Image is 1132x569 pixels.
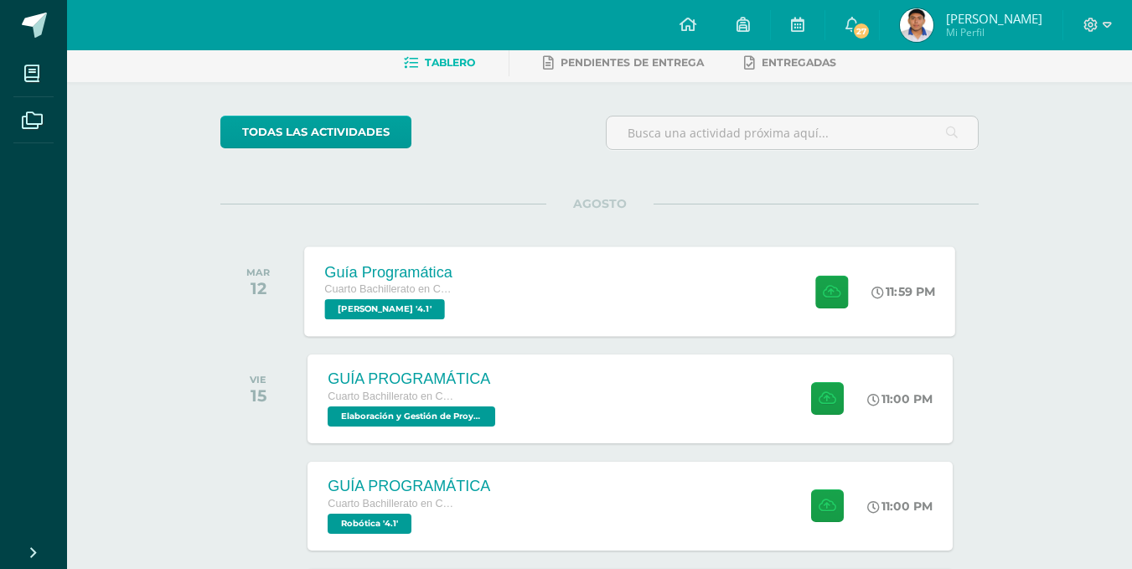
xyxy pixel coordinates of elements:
[872,284,936,299] div: 11:59 PM
[867,499,933,514] div: 11:00 PM
[328,406,495,427] span: Elaboración y Gestión de Proyectos '4.1'
[328,370,499,388] div: GUÍA PROGRAMÁTICA
[328,514,411,534] span: Robótica '4.1'
[328,391,453,402] span: Cuarto Bachillerato en Ciencias y Letras
[425,56,475,69] span: Tablero
[900,8,933,42] img: 706ab26140099518e588a1323d38735f.png
[762,56,836,69] span: Entregadas
[250,385,266,406] div: 15
[561,56,704,69] span: Pendientes de entrega
[328,498,453,510] span: Cuarto Bachillerato en Ciencias y Letras
[250,374,266,385] div: VIE
[607,116,978,149] input: Busca una actividad próxima aquí...
[325,299,445,319] span: PEREL '4.1'
[325,263,453,281] div: Guía Programática
[246,278,270,298] div: 12
[325,283,452,295] span: Cuarto Bachillerato en Ciencias y Letras
[220,116,411,148] a: todas las Actividades
[543,49,704,76] a: Pendientes de entrega
[744,49,836,76] a: Entregadas
[246,266,270,278] div: MAR
[946,10,1042,27] span: [PERSON_NAME]
[404,49,475,76] a: Tablero
[867,391,933,406] div: 11:00 PM
[328,478,490,495] div: GUÍA PROGRAMÁTICA
[946,25,1042,39] span: Mi Perfil
[546,196,654,211] span: AGOSTO
[852,22,871,40] span: 27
